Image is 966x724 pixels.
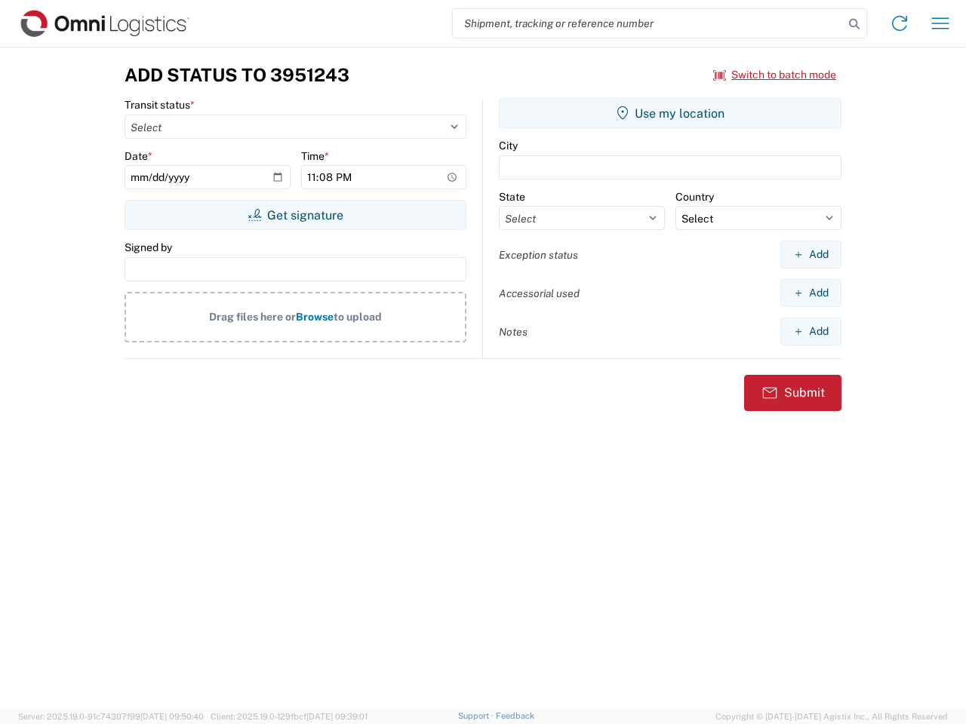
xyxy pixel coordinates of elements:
[140,712,204,721] span: [DATE] 09:50:40
[18,712,204,721] span: Server: 2025.19.0-91c74307f99
[125,98,195,112] label: Transit status
[211,712,368,721] span: Client: 2025.19.0-129fbcf
[301,149,329,163] label: Time
[125,64,349,86] h3: Add Status to 3951243
[499,190,525,204] label: State
[499,287,580,300] label: Accessorial used
[496,711,534,720] a: Feedback
[499,98,841,128] button: Use my location
[780,318,841,345] button: Add
[499,139,518,152] label: City
[125,241,172,254] label: Signed by
[780,279,841,307] button: Add
[125,149,152,163] label: Date
[296,311,334,323] span: Browse
[780,241,841,268] button: Add
[125,200,466,230] button: Get signature
[713,63,836,87] button: Switch to batch mode
[675,190,714,204] label: Country
[334,311,382,323] span: to upload
[499,248,578,262] label: Exception status
[306,712,368,721] span: [DATE] 09:39:01
[458,711,496,720] a: Support
[715,710,948,723] span: Copyright © [DATE]-[DATE] Agistix Inc., All Rights Reserved
[499,325,528,339] label: Notes
[744,375,841,411] button: Submit
[453,9,844,38] input: Shipment, tracking or reference number
[209,311,296,323] span: Drag files here or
